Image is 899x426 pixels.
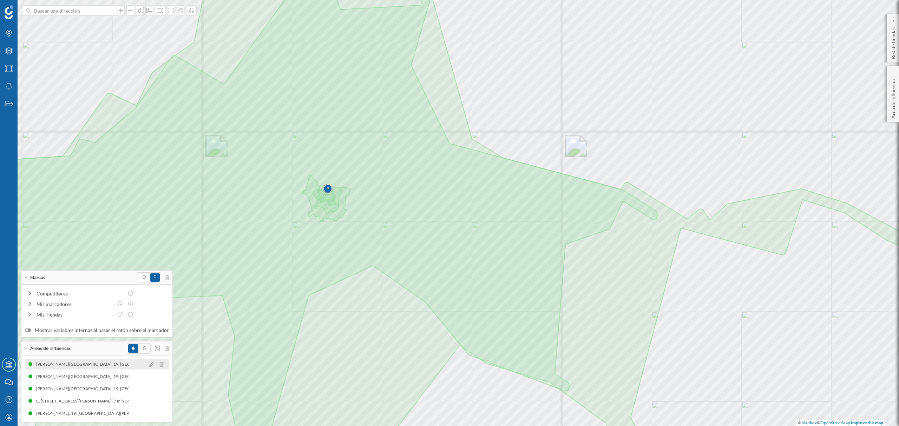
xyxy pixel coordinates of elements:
[36,410,287,417] div: [PERSON_NAME], 19, [GEOGRAPHIC_DATA][PERSON_NAME], [GEOGRAPHIC_DATA], [GEOGRAPHIC_DATA] (10 min C...
[37,290,124,297] div: Competidores
[37,300,113,308] div: Mis marcadores
[36,361,319,368] div: [PERSON_NAME][GEOGRAPHIC_DATA], 19, [GEOGRAPHIC_DATA][PERSON_NAME], [GEOGRAPHIC_DATA], [GEOGRAPHI...
[890,76,897,119] p: Área de influencia
[37,311,113,318] div: Mis Tiendas
[5,5,13,19] img: Geoblink Logo
[36,373,319,380] div: [PERSON_NAME][GEOGRAPHIC_DATA], 19, [GEOGRAPHIC_DATA][PERSON_NAME], [GEOGRAPHIC_DATA], [GEOGRAPHI...
[796,420,885,426] div: © ©
[36,398,155,405] div: C. [STREET_ADDRESS][PERSON_NAME] (7 min Conduciendo)
[851,420,883,425] a: Improve this map
[30,345,70,352] span: Áreas de influencia
[820,420,850,425] a: OpenStreetMap
[30,274,45,281] span: Marcas
[25,327,169,334] label: Mostrar variables internas al pasar el ratón sobre el marcador
[801,420,817,425] a: Mapbox
[323,182,332,197] img: Marker
[14,5,39,11] span: Soporte
[36,385,319,392] div: [PERSON_NAME][GEOGRAPHIC_DATA], 19, [GEOGRAPHIC_DATA][PERSON_NAME], [GEOGRAPHIC_DATA], [GEOGRAPHI...
[890,25,897,59] p: Red de tiendas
